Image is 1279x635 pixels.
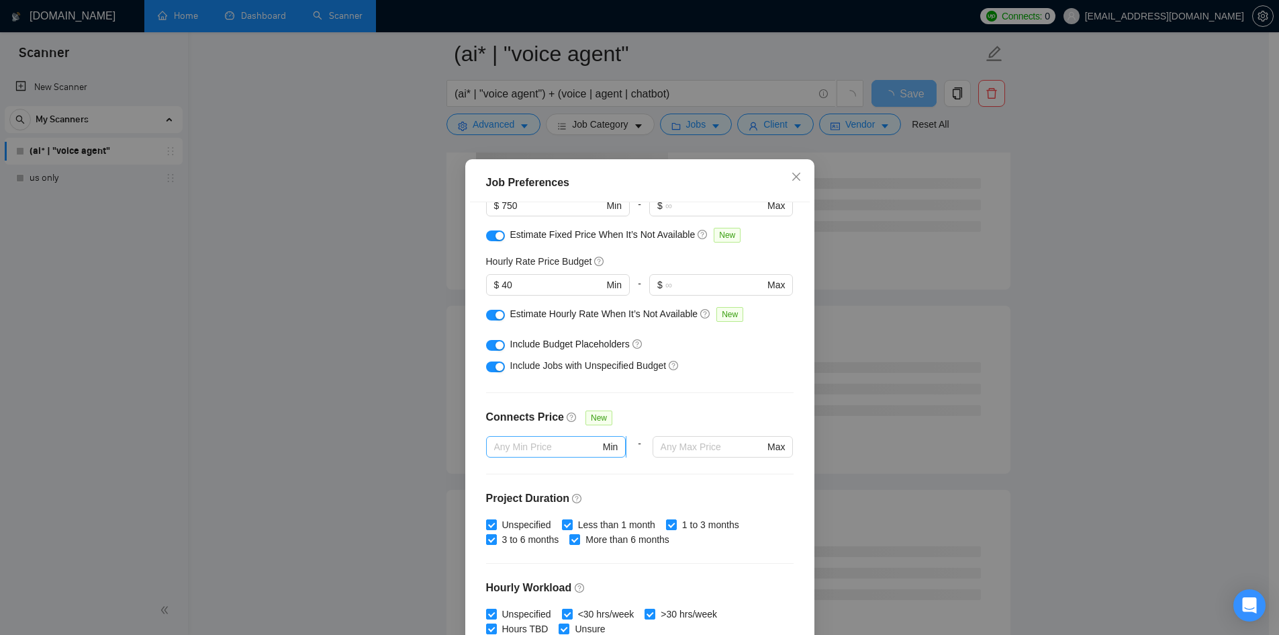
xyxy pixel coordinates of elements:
[486,175,794,191] div: Job Preferences
[665,278,765,292] input: ∞
[486,409,564,425] h4: Connects Price
[767,278,785,292] span: Max
[665,198,765,213] input: ∞
[575,583,585,593] span: question-circle
[567,412,577,423] span: question-circle
[698,229,708,240] span: question-circle
[716,307,743,322] span: New
[657,278,663,292] span: $
[626,436,652,474] div: -
[669,360,679,371] span: question-circle
[486,580,794,596] h4: Hourly Workload
[677,517,745,532] span: 1 to 3 months
[632,339,643,349] span: question-circle
[767,439,785,454] span: Max
[1233,589,1266,622] div: Open Intercom Messenger
[767,198,785,213] span: Max
[700,308,711,319] span: question-circle
[630,274,649,306] div: -
[510,339,630,349] span: Include Budget Placeholders
[657,198,663,213] span: $
[630,195,649,227] div: -
[585,411,612,425] span: New
[572,493,583,504] span: question-circle
[594,256,605,267] span: question-circle
[486,491,794,507] h4: Project Duration
[494,439,600,454] input: Any Min Price
[606,278,622,292] span: Min
[606,198,622,213] span: Min
[510,308,698,319] span: Estimate Hourly Rate When It’s Not Available
[714,228,741,243] span: New
[580,532,675,547] span: More than 6 months
[791,171,802,182] span: close
[510,360,667,371] span: Include Jobs with Unspecified Budget
[655,607,722,622] span: >30 hrs/week
[778,159,814,196] button: Close
[494,198,500,213] span: $
[502,278,604,292] input: 0
[497,607,557,622] span: Unspecified
[573,517,661,532] span: Less than 1 month
[661,439,765,454] input: Any Max Price
[486,254,592,269] h5: Hourly Rate Price Budget
[573,607,640,622] span: <30 hrs/week
[510,229,696,240] span: Estimate Fixed Price When It’s Not Available
[497,517,557,532] span: Unspecified
[497,532,565,547] span: 3 to 6 months
[603,439,618,454] span: Min
[502,198,604,213] input: 0
[494,278,500,292] span: $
